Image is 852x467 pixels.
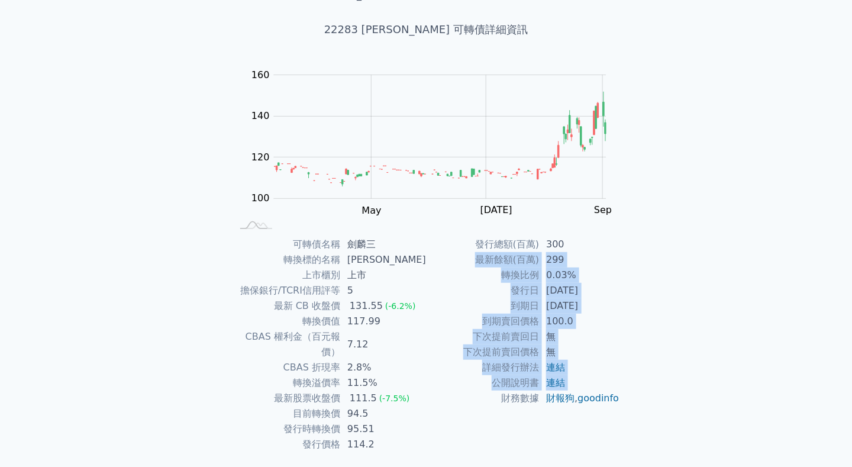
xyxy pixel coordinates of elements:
td: 財務數據 [426,391,539,406]
td: 上市櫃別 [232,268,340,283]
td: 發行總額(百萬) [426,237,539,252]
td: 7.12 [340,329,426,360]
tspan: May [362,205,382,216]
td: 100.0 [539,314,620,329]
div: 111.5 [347,391,379,406]
div: 131.55 [347,298,385,314]
td: 300 [539,237,620,252]
g: Chart [246,69,624,216]
span: (-7.5%) [379,394,410,403]
td: 轉換價值 [232,314,340,329]
td: 下次提前賣回價格 [426,344,539,360]
a: 財報狗 [546,392,575,404]
iframe: Chat Widget [793,410,852,467]
td: 無 [539,344,620,360]
td: 299 [539,252,620,268]
td: 最新 CB 收盤價 [232,298,340,314]
td: 下次提前賣回日 [426,329,539,344]
td: [DATE] [539,283,620,298]
td: 發行價格 [232,437,340,452]
td: 詳細發行辦法 [426,360,539,375]
td: 95.51 [340,421,426,437]
td: 可轉債名稱 [232,237,340,252]
div: 聊天小工具 [793,410,852,467]
td: CBAS 權利金（百元報價） [232,329,340,360]
td: 11.5% [340,375,426,391]
td: 117.99 [340,314,426,329]
td: 公開說明書 [426,375,539,391]
tspan: Sep [594,205,612,216]
a: goodinfo [577,392,619,404]
td: 轉換標的名稱 [232,252,340,268]
a: 連結 [546,362,565,373]
td: 最新股票收盤價 [232,391,340,406]
td: 轉換溢價率 [232,375,340,391]
td: [DATE] [539,298,620,314]
td: 發行時轉換價 [232,421,340,437]
td: 擔保銀行/TCRI信用評等 [232,283,340,298]
tspan: 160 [251,69,270,80]
td: 無 [539,329,620,344]
td: 5 [340,283,426,298]
td: 114.2 [340,437,426,452]
span: (-6.2%) [385,301,416,311]
td: CBAS 折現率 [232,360,340,375]
td: [PERSON_NAME] [340,252,426,268]
tspan: 140 [251,110,270,121]
tspan: [DATE] [480,205,512,216]
td: 發行日 [426,283,539,298]
td: 目前轉換價 [232,406,340,421]
td: 2.8% [340,360,426,375]
td: 轉換比例 [426,268,539,283]
td: 0.03% [539,268,620,283]
tspan: 100 [251,193,270,204]
a: 連結 [546,377,565,388]
td: , [539,391,620,406]
td: 到期賣回價格 [426,314,539,329]
td: 最新餘額(百萬) [426,252,539,268]
td: 上市 [340,268,426,283]
td: 劍麟三 [340,237,426,252]
tspan: 120 [251,152,270,163]
h1: 22283 [PERSON_NAME] 可轉債詳細資訊 [218,21,634,38]
td: 94.5 [340,406,426,421]
td: 到期日 [426,298,539,314]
